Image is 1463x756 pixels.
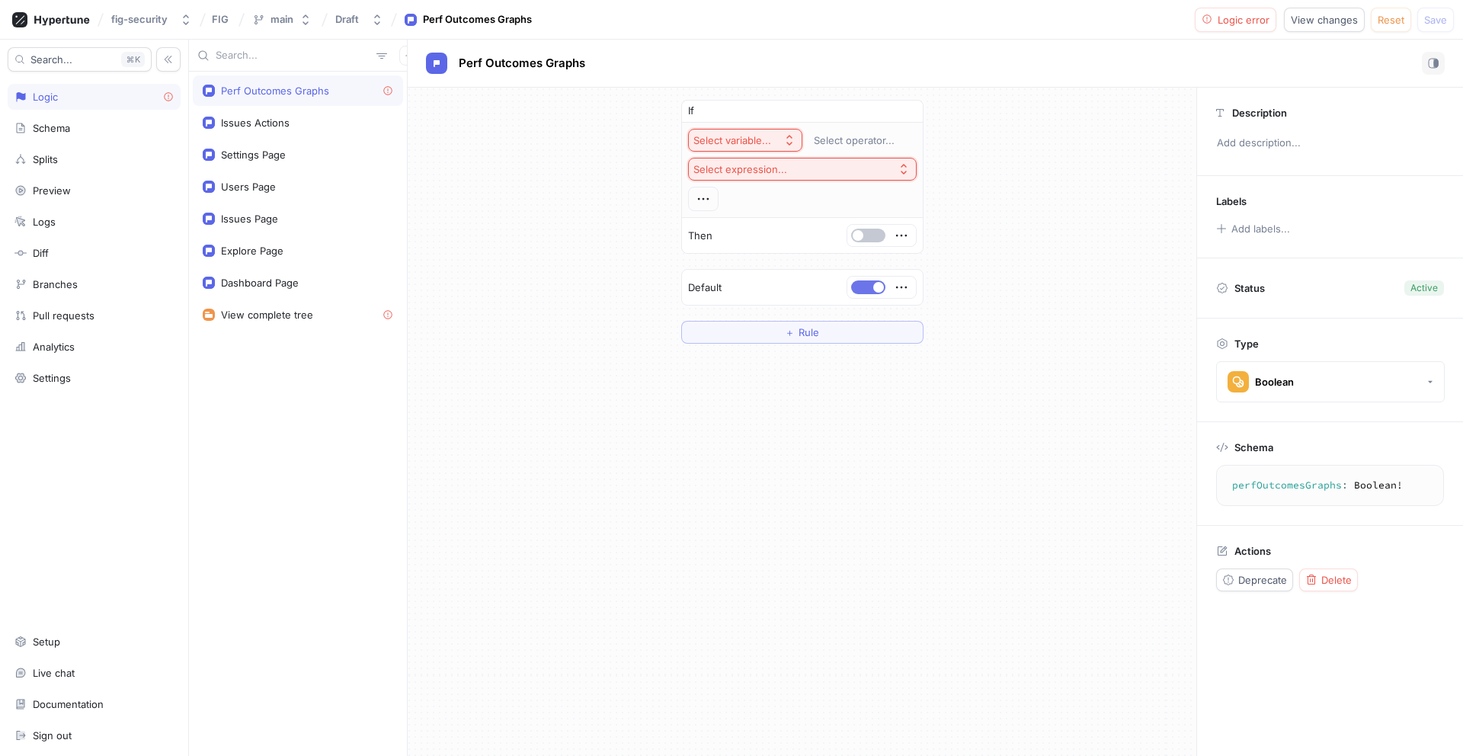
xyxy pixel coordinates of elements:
[221,149,286,161] div: Settings Page
[1234,545,1271,557] p: Actions
[1234,277,1265,299] p: Status
[212,14,229,24] span: FIG
[1417,8,1454,32] button: Save
[33,184,71,197] div: Preview
[688,229,712,244] p: Then
[785,328,795,337] span: ＋
[1216,361,1445,402] button: Boolean
[33,122,70,134] div: Schema
[1238,575,1287,585] span: Deprecate
[221,309,313,321] div: View complete tree
[221,245,283,257] div: Explore Page
[423,12,532,27] div: Perf Outcomes Graphs
[1299,569,1358,591] button: Delete
[1410,281,1438,295] div: Active
[1234,441,1273,453] p: Schema
[221,181,276,193] div: Users Page
[1378,15,1404,24] span: Reset
[216,48,370,63] input: Search...
[1291,15,1358,24] span: View changes
[807,129,917,152] button: Select operator...
[688,104,694,119] p: If
[111,13,168,26] div: fig-security
[33,729,72,742] div: Sign out
[33,698,104,710] div: Documentation
[246,7,318,32] button: main
[1424,15,1447,24] span: Save
[1218,15,1269,24] span: Logic error
[459,57,585,69] span: Perf Outcomes Graphs
[688,129,802,152] button: Select variable...
[30,55,72,64] span: Search...
[33,636,60,648] div: Setup
[33,372,71,384] div: Settings
[1371,8,1411,32] button: Reset
[799,328,819,337] span: Rule
[1216,195,1247,207] p: Labels
[33,153,58,165] div: Splits
[814,134,895,147] div: Select operator...
[1195,8,1277,32] button: Logic error
[681,321,924,344] button: ＋Rule
[335,13,359,26] div: Draft
[271,13,293,26] div: main
[1255,376,1294,389] div: Boolean
[1284,8,1365,32] button: View changes
[221,213,278,225] div: Issues Page
[1223,472,1437,499] textarea: perfOutcomesGraphs: Boolean!
[221,277,299,289] div: Dashboard Page
[693,163,787,176] div: Select expression...
[693,134,771,147] div: Select variable...
[33,341,75,353] div: Analytics
[8,47,152,72] button: Search...K
[688,280,722,296] p: Default
[1216,569,1293,591] button: Deprecate
[221,117,290,129] div: Issues Actions
[1211,219,1295,239] button: Add labels...
[329,7,389,32] button: Draft
[33,247,49,259] div: Diff
[33,216,56,228] div: Logs
[33,667,75,679] div: Live chat
[33,91,58,103] div: Logic
[8,691,181,717] a: Documentation
[1210,130,1450,156] p: Add description...
[221,85,329,97] div: Perf Outcomes Graphs
[688,158,917,181] button: Select expression...
[1232,107,1287,119] p: Description
[121,52,145,67] div: K
[1234,338,1259,350] p: Type
[105,7,198,32] button: fig-security
[33,278,78,290] div: Branches
[1321,575,1352,585] span: Delete
[33,309,94,322] div: Pull requests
